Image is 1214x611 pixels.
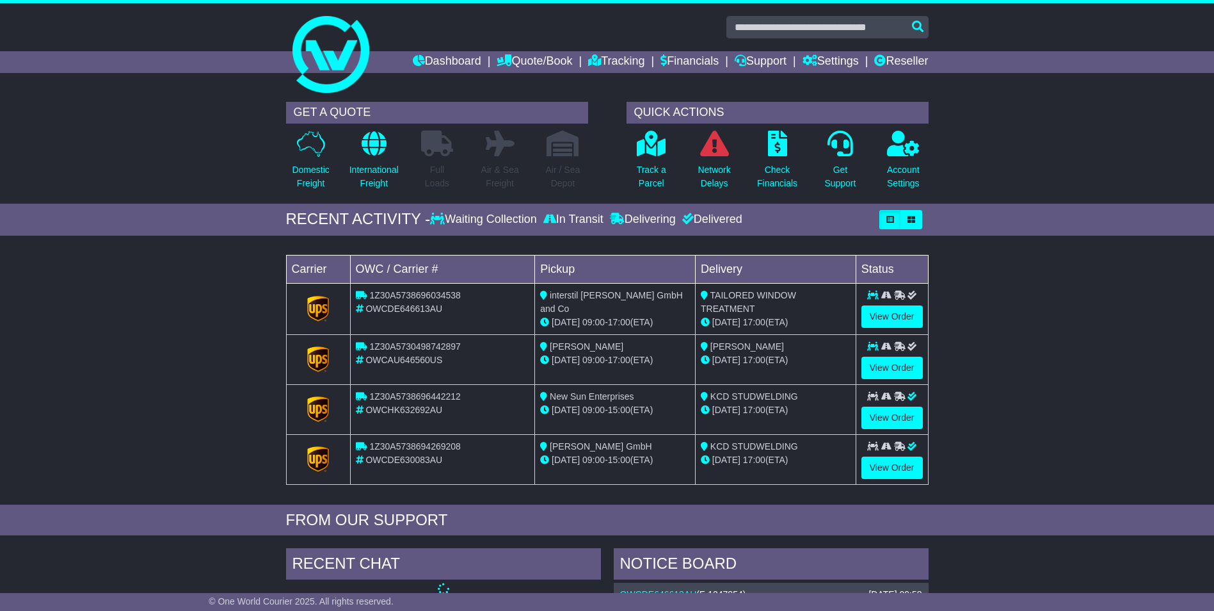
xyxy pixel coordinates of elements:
span: 1Z30A5738696442212 [369,391,460,402]
span: OWCHK632692AU [365,405,442,415]
td: Carrier [286,255,350,283]
p: Account Settings [887,163,920,190]
a: Reseller [874,51,928,73]
div: Waiting Collection [430,213,539,227]
a: Track aParcel [636,130,667,197]
span: [DATE] [552,317,580,327]
img: GetCarrierServiceLogo [307,346,329,372]
div: (ETA) [701,403,851,417]
img: GetCarrierServiceLogo [307,296,329,322]
p: Full Loads [421,163,453,190]
span: 09:00 [582,317,605,327]
span: [DATE] [712,355,740,365]
span: 17:00 [743,317,765,327]
span: [DATE] [712,455,740,465]
span: 17:00 [743,405,765,415]
span: 09:00 [582,355,605,365]
div: (ETA) [701,354,851,367]
div: ( ) [620,589,922,600]
span: [DATE] [552,455,580,465]
span: 15:00 [608,405,630,415]
a: View Order [861,457,923,479]
p: Network Delays [698,163,730,190]
span: [DATE] [552,355,580,365]
div: - (ETA) [540,316,690,329]
a: DomesticFreight [291,130,330,197]
div: Delivering [607,213,679,227]
span: [PERSON_NAME] [550,341,623,352]
div: [DATE] 09:58 [868,589,922,600]
a: Quote/Book [497,51,572,73]
div: (ETA) [701,316,851,329]
div: NOTICE BOARD [614,548,929,583]
div: FROM OUR SUPPORT [286,511,929,530]
span: 17:00 [608,317,630,327]
span: OWCAU646560US [365,355,442,365]
span: © One World Courier 2025. All rights reserved. [209,596,394,607]
span: F-1247854 [699,589,743,599]
span: 1Z30A5730498742897 [369,341,460,352]
td: Pickup [535,255,696,283]
span: [DATE] [552,405,580,415]
span: KCD STUDWELDING [710,391,798,402]
a: Financials [660,51,719,73]
img: GetCarrierServiceLogo [307,396,329,422]
span: 09:00 [582,405,605,415]
a: Settings [803,51,859,73]
p: Check Financials [757,163,797,190]
div: - (ETA) [540,453,690,467]
span: New Sun Enterprises [550,391,634,402]
span: 09:00 [582,455,605,465]
td: Status [856,255,928,283]
div: - (ETA) [540,403,690,417]
a: CheckFinancials [756,130,798,197]
span: TAILORED WINDOW TREATMENT [701,290,796,314]
p: Domestic Freight [292,163,329,190]
p: Track a Parcel [637,163,666,190]
p: Air / Sea Depot [546,163,580,190]
span: 1Z30A5738696034538 [369,290,460,300]
div: RECENT ACTIVITY - [286,210,431,229]
a: View Order [861,357,923,379]
div: GET A QUOTE [286,102,588,124]
a: InternationalFreight [349,130,399,197]
div: (ETA) [701,453,851,467]
div: Delivered [679,213,742,227]
span: [DATE] [712,317,740,327]
span: 17:00 [608,355,630,365]
td: OWC / Carrier # [350,255,535,283]
span: interstil [PERSON_NAME] GmbH and Co [540,290,683,314]
img: GetCarrierServiceLogo [307,446,329,472]
a: GetSupport [824,130,856,197]
span: 17:00 [743,355,765,365]
a: AccountSettings [886,130,920,197]
a: NetworkDelays [697,130,731,197]
span: 17:00 [743,455,765,465]
a: OWCDE646613AU [620,589,697,599]
span: 1Z30A5738694269208 [369,441,460,452]
p: Get Support [824,163,856,190]
span: OWCDE646613AU [365,304,442,314]
span: [DATE] [712,405,740,415]
td: Delivery [695,255,856,283]
a: Dashboard [413,51,481,73]
a: Support [735,51,787,73]
span: OWCDE630083AU [365,455,442,465]
p: Air & Sea Freight [481,163,519,190]
div: QUICK ACTIONS [627,102,929,124]
span: [PERSON_NAME] GmbH [550,441,651,452]
a: Tracking [588,51,644,73]
p: International Freight [349,163,399,190]
a: View Order [861,305,923,328]
div: RECENT CHAT [286,548,601,583]
a: View Order [861,407,923,429]
div: - (ETA) [540,354,690,367]
span: 15:00 [608,455,630,465]
span: KCD STUDWELDING [710,441,798,452]
span: [PERSON_NAME] [710,341,784,352]
div: In Transit [540,213,607,227]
